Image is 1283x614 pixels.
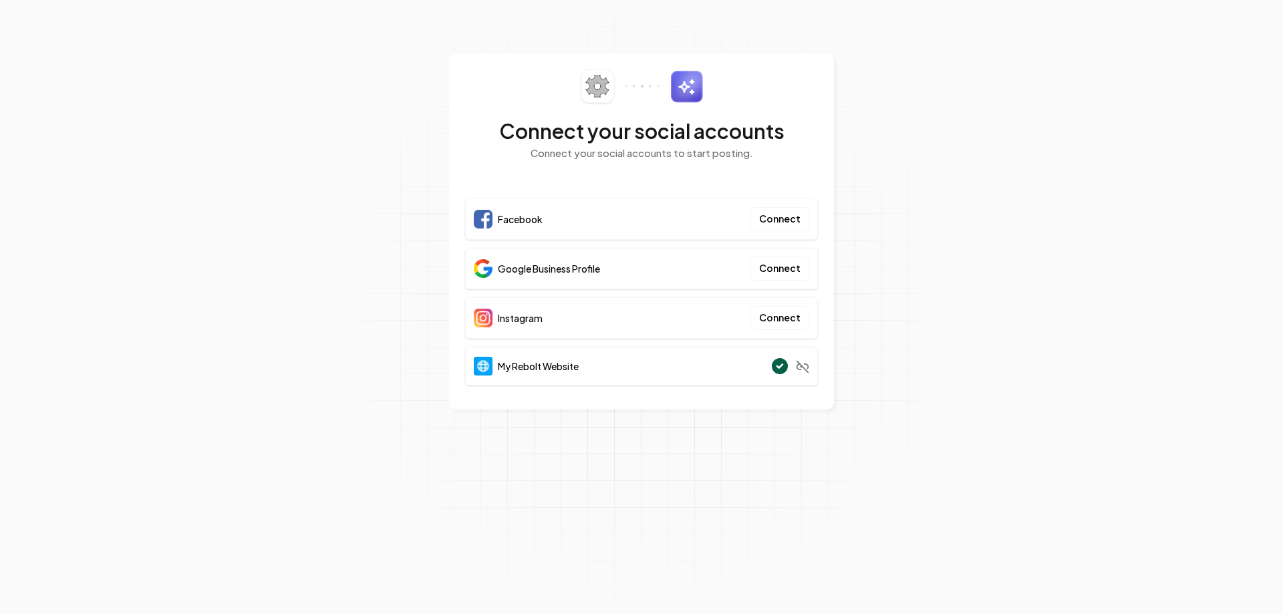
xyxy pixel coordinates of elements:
img: Website [474,357,492,375]
button: Connect [750,207,809,231]
span: Google Business Profile [498,262,600,275]
img: sparkles.svg [670,70,703,103]
button: Connect [750,306,809,330]
img: Facebook [474,210,492,228]
img: Instagram [474,309,492,327]
span: My Rebolt Website [498,359,579,373]
img: connector-dots.svg [625,85,660,88]
span: Instagram [498,311,543,325]
p: Connect your social accounts to start posting. [465,146,818,161]
h2: Connect your social accounts [465,119,818,143]
img: Google [474,259,492,278]
span: Facebook [498,212,543,226]
button: Connect [750,257,809,281]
